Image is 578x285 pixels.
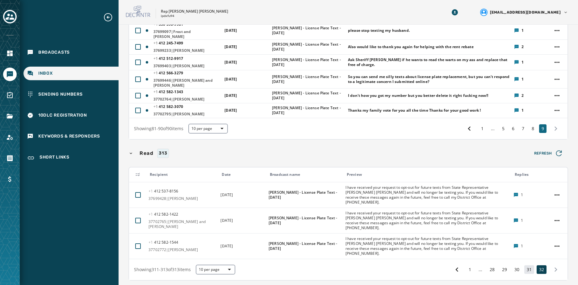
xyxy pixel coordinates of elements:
span: 1 [521,218,523,223]
span: 412 566 - 3279 [153,70,183,76]
span: I have received your request to opt-out for future texts from State Representative [PERSON_NAME] ... [346,185,509,205]
span: I don't how you got my number but you better delete it right fucking now!! [348,93,488,98]
span: Also would like to thank you again for helping with the rent rebate [348,44,474,49]
div: Date [222,172,265,177]
span: 1 [521,108,524,113]
button: 10 per page [188,124,228,134]
span: Showing 311 - 313 of 313 items [134,266,191,272]
span: 1 [521,192,523,197]
span: Refresh [534,149,563,158]
span: [PERSON_NAME] - License Plate Text - [DATE] [272,42,344,52]
button: Download Menu [449,7,460,18]
button: 32 [537,265,547,274]
span: +1 [153,40,159,46]
span: 412 582 - 1544 [149,240,178,245]
div: Recipient [150,172,216,177]
a: Navigate to Sending Numbers [23,88,119,101]
span: Broadcasts [38,49,70,56]
span: 412 537 - 8156 [149,188,178,194]
button: 1 [479,124,486,133]
span: [PERSON_NAME] - License Plate Text - [DATE] [269,241,341,251]
span: 2 [521,93,524,98]
span: [DATE] [224,60,237,65]
span: 37702772|[PERSON_NAME] [149,247,216,252]
button: 1 [466,265,474,274]
span: ... [488,126,497,132]
span: 37702764|[PERSON_NAME] [153,97,221,102]
span: 37702765|[PERSON_NAME] and [PERSON_NAME] [149,219,216,229]
a: Navigate to Keywords & Responders [23,130,119,143]
span: ... [476,266,485,273]
span: please stop texting my husband. [348,28,410,33]
div: Preview [347,172,509,177]
a: Navigate to Orders [3,151,17,165]
button: Read313 [128,149,529,158]
button: 7 [519,124,527,133]
button: User settings [478,6,571,19]
a: Navigate to Messaging [3,68,17,81]
span: 1 [521,77,524,82]
a: Navigate to Home [3,47,17,60]
span: 1 [521,60,524,65]
a: Navigate to Account [3,130,17,144]
a: Navigate to 10DLC Registration [23,109,119,122]
span: I have received your request to opt-out for future texts from State Representative [PERSON_NAME] ... [346,236,509,256]
span: 37699446|[PERSON_NAME] and [PERSON_NAME] [153,78,221,88]
button: 8 [529,124,537,133]
span: +1 [153,56,159,61]
button: 30 [512,265,522,274]
a: Navigate to Billing [3,172,17,186]
span: Read [138,150,155,157]
span: 1 [521,244,523,249]
span: 37699428|[PERSON_NAME] [149,196,216,201]
span: +1 [153,89,159,94]
span: +1 [153,70,159,76]
span: [DATE] [220,243,233,249]
button: Expand sub nav menu [103,12,118,22]
span: 1 [521,28,524,33]
button: Refresh [529,147,568,159]
div: Replies [515,172,548,177]
p: ipdxfu94 [161,14,174,19]
span: Thanks my family vote for you all the time Thanks for your good work ! [348,108,481,113]
a: Navigate to Inbox [23,67,119,80]
div: Broadcast name [270,172,341,177]
span: 10 per page [199,267,232,272]
span: [EMAIL_ADDRESS][DOMAIN_NAME] [490,10,561,15]
a: Navigate to Short Links [23,151,119,165]
span: Ask Sheriff [PERSON_NAME] if he wants to read the warts on my ass and replace that free of charge. [348,57,510,67]
span: [DATE] [224,44,237,49]
span: 37699097|Frost and [PERSON_NAME] [153,29,221,39]
button: 5 [500,124,507,133]
button: 31 [524,265,534,274]
a: Navigate to Broadcasts [23,46,119,59]
span: +1 [149,188,154,194]
span: [DATE] [224,93,237,98]
button: 28 [487,265,497,274]
p: Rep [PERSON_NAME] [PERSON_NAME] [161,9,228,14]
span: [DATE] [220,218,233,223]
button: 9 [539,124,547,133]
span: [PERSON_NAME] - License Plate Text - [DATE] [272,105,344,115]
span: 412 582 - 3070 [153,104,183,109]
span: Inbox [38,70,53,76]
button: 6 [509,124,517,133]
button: Toggle account select drawer [3,10,17,23]
span: Showing 81 - 90 of 90 items [134,126,183,131]
span: I have received your request to opt-out for future texts from State Representative [PERSON_NAME] ... [346,211,509,230]
span: 412 582 - 1422 [149,212,178,217]
span: Keywords & Responders [38,133,100,139]
span: [DATE] [224,108,237,113]
a: Navigate to Surveys [3,89,17,102]
span: 2 [521,44,524,49]
span: [PERSON_NAME] - License Plate Text - [DATE] [272,57,344,67]
span: [PERSON_NAME] - License Plate Text - [DATE] [272,26,344,35]
span: +1 [149,240,154,245]
span: [PERSON_NAME] - License Plate Text - [DATE] [272,74,344,84]
span: 37699403|[PERSON_NAME] [153,64,221,68]
span: +1 [149,212,154,217]
span: 412 582 - 1343 [153,89,183,94]
button: 10 per page [196,265,235,275]
span: So you can send me silly texts about license plate replacement, but you can't respond to a legiti... [348,74,510,84]
span: [PERSON_NAME] - License Plate Text - [DATE] [272,91,344,101]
